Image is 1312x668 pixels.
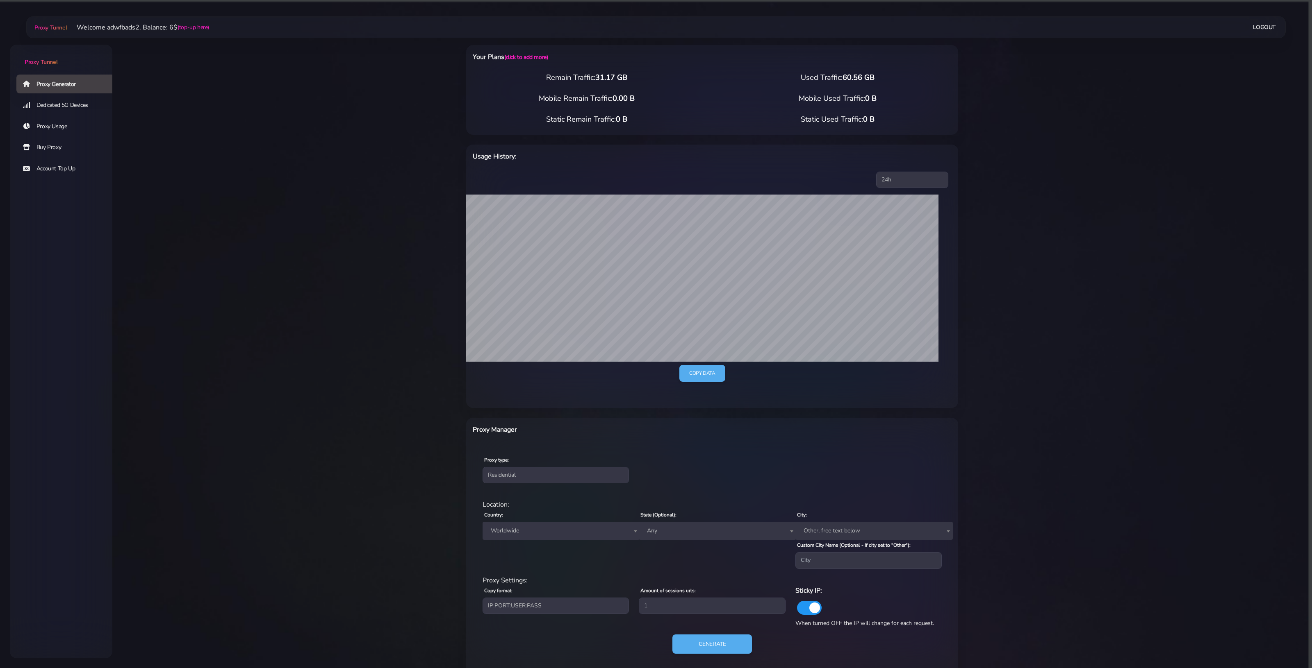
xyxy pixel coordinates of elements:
[795,619,934,627] span: When turned OFF the IP will change for each request.
[639,522,796,540] span: Any
[797,511,807,519] label: City:
[484,587,512,594] label: Copy format:
[644,525,791,537] span: Any
[16,138,119,157] a: Buy Proxy
[16,159,119,178] a: Account Top Up
[679,365,725,382] a: Copy data
[16,96,119,115] a: Dedicated 5G Devices
[797,541,911,549] label: Custom City Name (Optional - If city set to "Other"):
[863,114,875,124] span: 0 B
[16,117,119,136] a: Proxy Usage
[795,585,942,596] h6: Sticky IP:
[483,522,640,540] span: Worldwide
[1272,628,1302,658] iframe: Webchat Widget
[595,72,627,82] span: 31.17 GB
[33,21,67,34] a: Proxy Tunnel
[487,525,635,537] span: Worldwide
[461,93,712,104] div: Mobile Remain Traffic:
[484,511,503,519] label: Country:
[178,23,209,32] a: (top-up here)
[478,575,947,585] div: Proxy Settings:
[616,114,627,124] span: 0 B
[484,456,509,464] label: Proxy type:
[67,23,209,32] li: Welcome adwfbads2. Balance: 6$
[640,587,696,594] label: Amount of sessions urls:
[712,72,963,83] div: Used Traffic:
[1253,20,1276,35] a: Logout
[795,522,953,540] span: Other, free text below
[795,552,942,568] input: City
[16,75,119,93] a: Proxy Generator
[865,93,877,103] span: 0 B
[800,525,948,537] span: Other, free text below
[473,151,748,162] h6: Usage History:
[34,24,67,32] span: Proxy Tunnel
[843,72,875,82] span: 60.56 GB
[712,114,963,125] div: Static Used Traffic:
[640,511,676,519] label: State (Optional):
[473,424,748,435] h6: Proxy Manager
[25,58,57,66] span: Proxy Tunnel
[461,114,712,125] div: Static Remain Traffic:
[504,53,548,61] a: (click to add more)
[461,72,712,83] div: Remain Traffic:
[10,45,112,66] a: Proxy Tunnel
[478,500,947,509] div: Location:
[672,634,752,654] button: Generate
[473,52,748,62] h6: Your Plans
[712,93,963,104] div: Mobile Used Traffic:
[613,93,635,103] span: 0.00 B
